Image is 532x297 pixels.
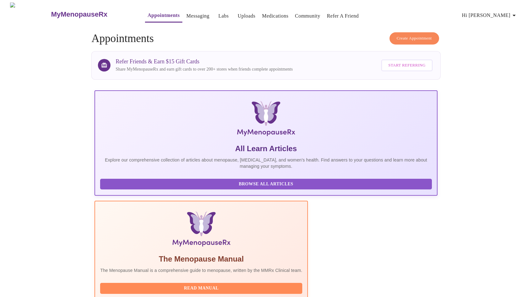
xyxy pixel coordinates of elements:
span: Create Appointment [397,35,432,42]
span: Read Manual [106,284,296,292]
button: Uploads [235,10,258,22]
p: Share MyMenopauseRx and earn gift cards to over 200+ stores when friends complete appointments [116,66,293,72]
button: Community [293,10,323,22]
h3: Refer Friends & Earn $15 Gift Cards [116,58,293,65]
span: Hi [PERSON_NAME] [462,11,518,20]
span: Browse All Articles [106,180,425,188]
button: Read Manual [100,283,302,294]
span: Start Referring [388,62,425,69]
p: Explore our comprehensive collection of articles about menopause, [MEDICAL_DATA], and women's hea... [100,157,432,169]
a: Uploads [238,12,255,20]
button: Browse All Articles [100,179,432,190]
p: The Menopause Manual is a comprehensive guide to menopause, written by the MMRx Clinical team. [100,267,302,273]
h5: All Learn Articles [100,144,432,154]
a: Read Manual [100,285,304,290]
button: Appointments [145,9,182,23]
a: Start Referring [380,56,434,74]
h5: The Menopause Manual [100,254,302,264]
a: MyMenopauseRx [50,3,132,25]
a: Refer a Friend [327,12,359,20]
a: Medications [262,12,288,20]
h4: Appointments [91,32,440,45]
button: Refer a Friend [324,10,361,22]
button: Messaging [184,10,212,22]
button: Hi [PERSON_NAME] [459,9,520,22]
button: Labs [213,10,234,22]
button: Create Appointment [390,32,439,45]
button: Start Referring [381,60,432,71]
img: MyMenopauseRx Logo [152,101,380,139]
button: Medications [260,10,291,22]
img: MyMenopauseRx Logo [10,3,50,26]
img: Menopause Manual [132,211,270,249]
a: Appointments [148,11,180,20]
a: Messaging [186,12,209,20]
a: Browse All Articles [100,181,433,186]
a: Community [295,12,320,20]
h3: MyMenopauseRx [51,10,108,19]
a: Labs [218,12,229,20]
